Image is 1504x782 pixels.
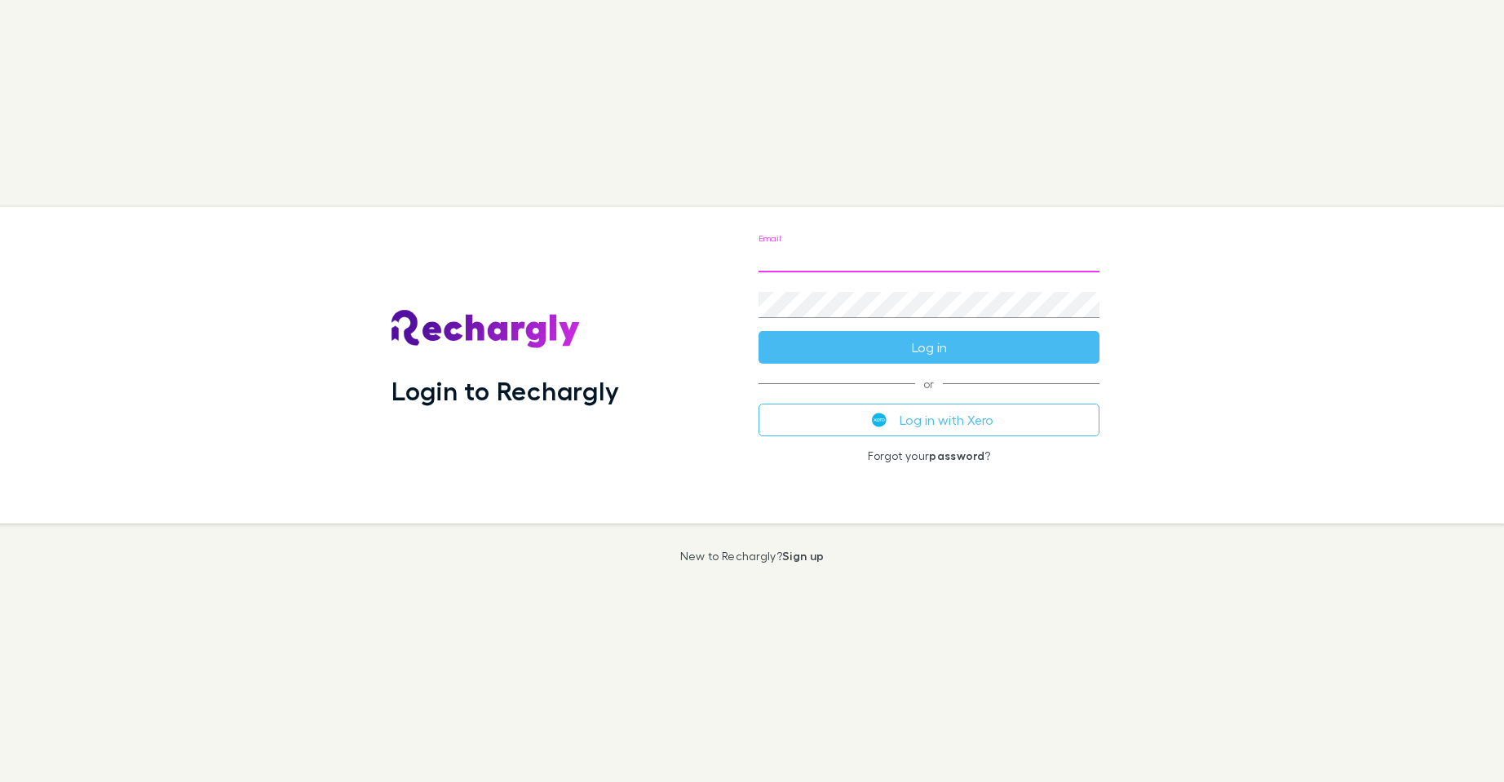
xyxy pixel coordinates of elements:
span: or [759,383,1099,384]
button: Log in [759,331,1099,364]
p: New to Rechargly? [680,550,825,563]
img: Rechargly's Logo [391,310,581,349]
label: Email [759,232,781,244]
p: Forgot your ? [759,449,1099,462]
button: Log in with Xero [759,404,1099,436]
img: Xero's logo [872,413,887,427]
a: Sign up [782,549,824,563]
h1: Login to Rechargly [391,375,619,406]
a: password [929,448,984,462]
